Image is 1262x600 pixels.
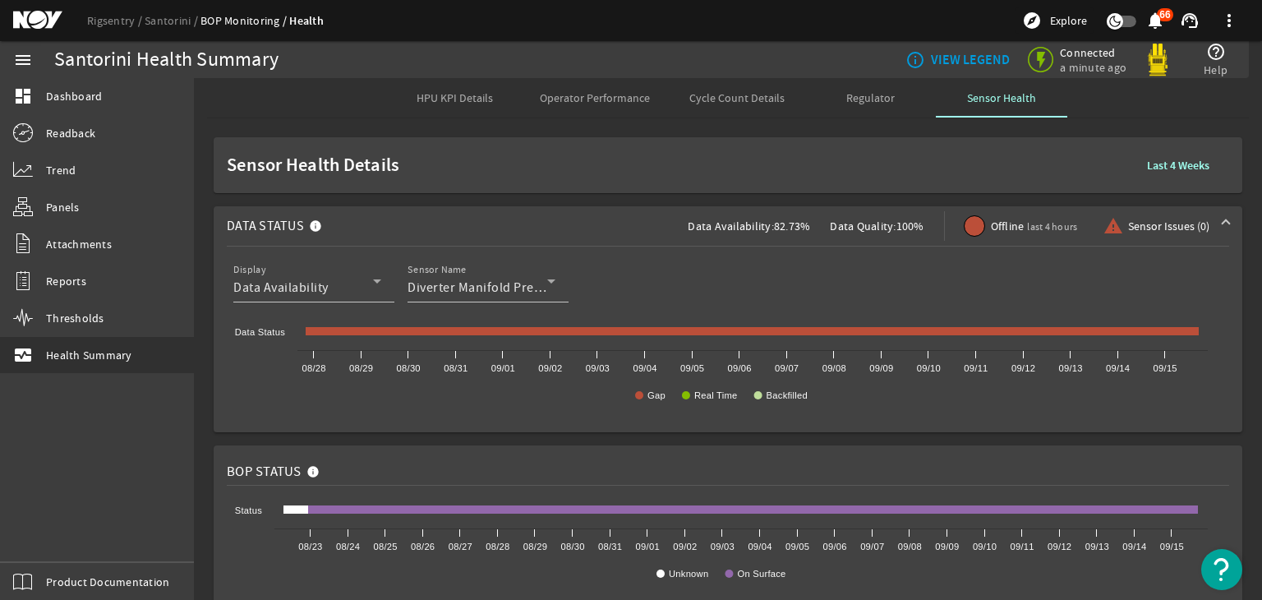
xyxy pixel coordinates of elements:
[869,363,893,373] text: 09/09
[694,390,738,400] text: Real Time
[1010,542,1034,552] text: 09/11
[673,542,697,552] text: 09/02
[1022,11,1042,30] mat-icon: explore
[491,363,515,373] text: 09/01
[235,505,262,515] text: Status
[1106,363,1130,373] text: 09/14
[898,542,922,552] text: 09/08
[145,13,200,28] a: Santorini
[728,363,752,373] text: 09/06
[1097,211,1216,241] button: Sensor Issues (0)
[227,157,1127,173] span: Sensor Health Details
[444,363,467,373] text: 08/31
[397,363,421,373] text: 08/30
[1103,216,1117,236] mat-icon: warning
[46,125,95,141] span: Readback
[523,542,547,552] text: 08/29
[973,542,997,552] text: 09/10
[846,92,895,104] span: Regulator
[688,219,774,233] span: Data Availability:
[46,310,104,326] span: Thresholds
[1147,158,1209,173] b: Last 4 Weeks
[46,236,112,252] span: Attachments
[647,390,666,400] text: Gap
[1048,542,1071,552] text: 09/12
[235,327,285,337] text: Data Status
[289,13,324,29] a: Health
[54,52,279,68] div: Santorini Health Summary
[46,199,80,215] span: Panels
[1050,12,1087,29] span: Explore
[737,569,785,579] text: On Surface
[560,542,584,552] text: 08/30
[1180,11,1200,30] mat-icon: support_agent
[785,542,809,552] text: 09/05
[917,363,941,373] text: 09/10
[486,542,509,552] text: 08/28
[748,542,771,552] text: 09/04
[774,219,811,233] span: 82.73%
[1206,42,1226,62] mat-icon: help_outline
[767,390,808,400] text: Backfilled
[46,88,102,104] span: Dashboard
[200,13,289,28] a: BOP Monitoring
[1160,542,1184,552] text: 09/15
[1027,220,1077,233] span: last 4 hours
[669,569,708,579] text: Unknown
[860,542,884,552] text: 09/07
[633,363,656,373] text: 09/04
[233,279,329,296] span: Data Availability
[905,50,919,70] mat-icon: info_outline
[13,345,33,365] mat-icon: monitor_heart
[233,264,265,276] mat-label: Display
[689,92,785,104] span: Cycle Count Details
[1060,45,1130,60] span: Connected
[538,363,562,373] text: 09/02
[46,273,86,289] span: Reports
[46,347,132,363] span: Health Summary
[214,206,1242,246] mat-expansion-panel-header: Data StatusData Availability:82.73%Data Quality:100%Offlinelast 4 hoursSensor Issues (0)
[227,206,329,246] mat-panel-title: Data Status
[336,542,360,552] text: 08/24
[46,162,76,178] span: Trend
[87,13,145,28] a: Rigsentry
[1128,218,1209,234] span: Sensor Issues (0)
[1154,363,1177,373] text: 09/15
[636,542,660,552] text: 09/01
[964,363,988,373] text: 09/11
[374,542,398,552] text: 08/25
[1016,7,1094,34] button: Explore
[449,542,472,552] text: 08/27
[680,363,704,373] text: 09/05
[967,92,1036,104] span: Sensor Health
[1209,1,1249,40] button: more_vert
[823,542,847,552] text: 09/06
[822,363,846,373] text: 09/08
[935,542,959,552] text: 09/09
[711,542,735,552] text: 09/03
[46,574,169,590] span: Product Documentation
[896,219,924,233] span: 100%
[1122,542,1146,552] text: 09/14
[408,279,566,296] span: Diverter Manifold Pressure
[411,542,435,552] text: 08/26
[540,92,650,104] span: Operator Performance
[775,363,799,373] text: 09/07
[13,86,33,106] mat-icon: dashboard
[408,264,467,276] mat-label: Sensor Name
[214,246,1242,432] div: Data StatusData Availability:82.73%Data Quality:100%Offlinelast 4 hoursSensor Issues (0)
[1060,60,1130,75] span: a minute ago
[227,464,302,480] span: BOP Status
[991,218,1078,235] span: Offline
[298,542,322,552] text: 08/23
[598,542,622,552] text: 08/31
[1201,549,1242,590] button: Open Resource Center
[931,52,1010,68] b: VIEW LEGEND
[1204,62,1227,78] span: Help
[1085,542,1109,552] text: 09/13
[1145,11,1165,30] mat-icon: notifications
[1134,150,1223,180] button: Last 4 Weeks
[1146,12,1163,30] button: 66
[899,45,1016,75] button: VIEW LEGEND
[830,219,896,233] span: Data Quality:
